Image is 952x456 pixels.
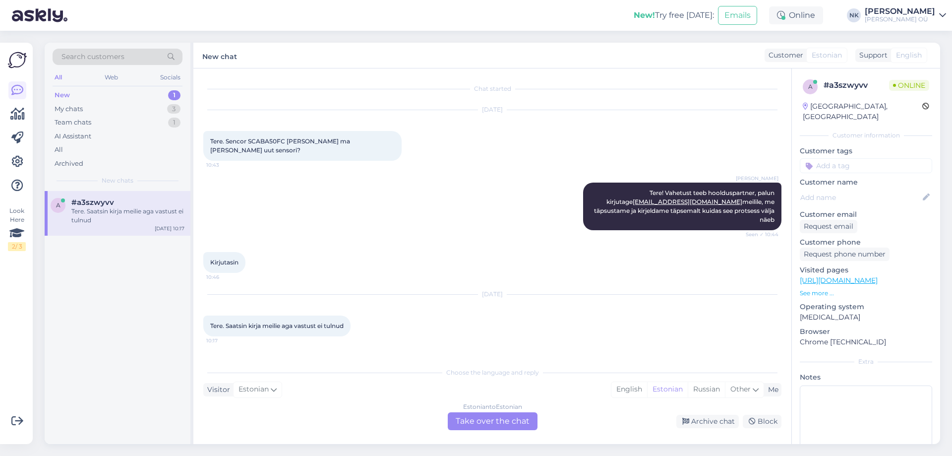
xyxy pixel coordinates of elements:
div: 1 [168,118,180,128]
div: Team chats [55,118,91,128]
div: Take over the chat [448,412,537,430]
div: Estonian [647,382,688,397]
div: [DATE] [203,290,781,299]
div: All [55,145,63,155]
b: New! [634,10,655,20]
span: Estonian [238,384,269,395]
div: [PERSON_NAME] [865,7,935,15]
div: Request phone number [800,248,890,261]
span: a [56,201,60,209]
p: Customer phone [800,237,932,248]
p: Customer tags [800,146,932,156]
div: Request email [800,220,857,233]
input: Add a tag [800,158,932,173]
span: 10:17 [206,337,243,344]
div: Russian [688,382,725,397]
div: Block [743,415,781,428]
div: Tere. Saatsin kirja meilie aga vastust ei tulnud [71,207,184,225]
span: Tere. Saatsin kirja meilie aga vastust ei tulnud [210,322,344,329]
div: Socials [158,71,182,84]
button: Emails [718,6,757,25]
div: Extra [800,357,932,366]
span: Other [730,385,751,393]
p: Notes [800,372,932,383]
span: Seen ✓ 10:44 [741,231,778,238]
div: Archive chat [676,415,739,428]
div: [PERSON_NAME] OÜ [865,15,935,23]
div: My chats [55,104,83,114]
span: Search customers [61,52,124,62]
div: [DATE] 10:17 [155,225,184,232]
div: English [611,382,647,397]
div: All [53,71,64,84]
p: [MEDICAL_DATA] [800,312,932,323]
p: Customer name [800,177,932,188]
label: New chat [202,49,237,62]
input: Add name [800,192,921,203]
span: #a3szwyvv [71,198,114,207]
div: 2 / 3 [8,242,26,251]
div: Estonian to Estonian [463,402,522,411]
p: See more ... [800,289,932,298]
div: 1 [168,90,180,100]
a: [EMAIL_ADDRESS][DOMAIN_NAME] [633,198,742,205]
p: Browser [800,326,932,337]
span: Tere! Vahetust teeb hoolduspartner, palun kirjutage meilile, me täpsustame ja kirjeldame täpsemal... [594,189,776,223]
div: Try free [DATE]: [634,9,714,21]
div: [DATE] [203,105,781,114]
span: 10:43 [206,161,243,169]
div: Web [103,71,120,84]
span: Kirjutasin [210,259,238,266]
a: [URL][DOMAIN_NAME] [800,276,878,285]
div: # a3szwyvv [824,79,889,91]
div: [GEOGRAPHIC_DATA], [GEOGRAPHIC_DATA] [803,101,922,122]
div: New [55,90,70,100]
span: [PERSON_NAME] [736,175,778,182]
img: Askly Logo [8,51,27,69]
span: 10:46 [206,273,243,281]
div: Online [769,6,823,24]
div: Customer [765,50,803,61]
div: 3 [167,104,180,114]
span: Estonian [812,50,842,61]
div: Me [764,385,778,395]
span: Online [889,80,929,91]
div: AI Assistant [55,131,91,141]
a: [PERSON_NAME][PERSON_NAME] OÜ [865,7,946,23]
div: Chat started [203,84,781,93]
div: Support [855,50,888,61]
span: New chats [102,176,133,185]
p: Operating system [800,302,932,312]
div: Archived [55,159,83,169]
p: Customer email [800,209,932,220]
p: Chrome [TECHNICAL_ID] [800,337,932,347]
span: a [808,83,813,90]
span: English [896,50,922,61]
span: Tere. Sencor SCABA50FC [PERSON_NAME] ma [PERSON_NAME] uut sensori? [210,137,352,154]
div: Visitor [203,385,230,395]
div: NK [847,8,861,22]
div: Customer information [800,131,932,140]
p: Visited pages [800,265,932,275]
div: Look Here [8,206,26,251]
div: Choose the language and reply [203,368,781,377]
